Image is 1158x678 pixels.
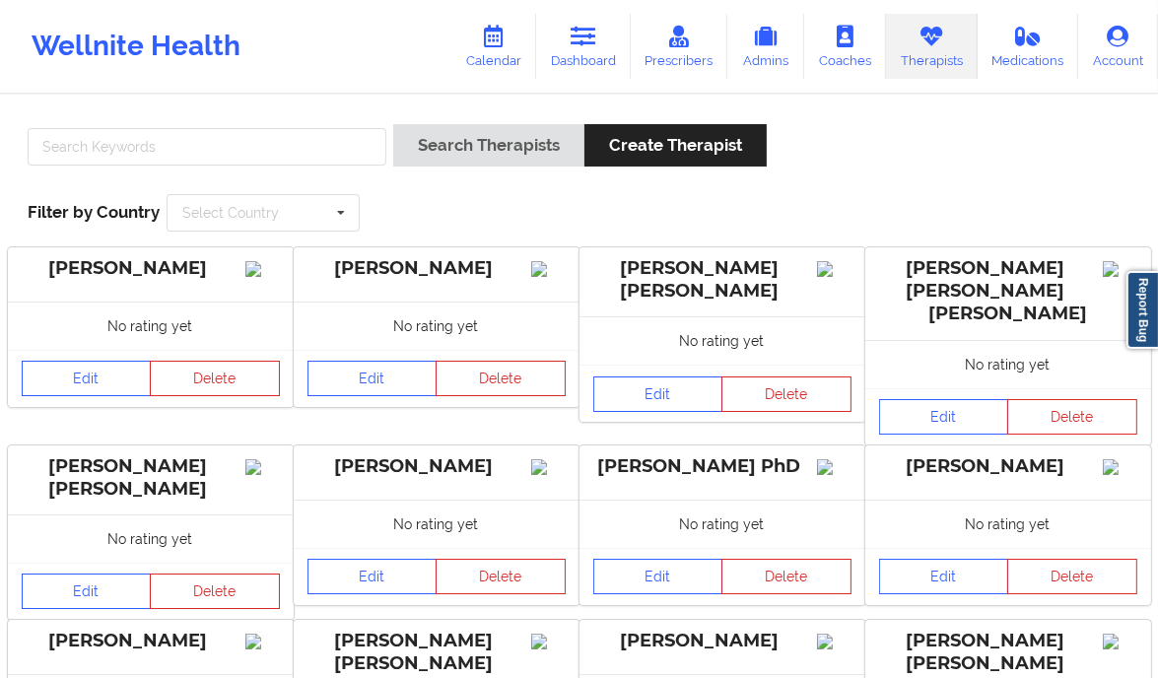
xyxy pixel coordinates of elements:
div: [PERSON_NAME] [593,630,851,652]
div: No rating yet [8,302,294,350]
button: Delete [150,574,280,609]
a: Edit [307,361,438,396]
div: [PERSON_NAME] [PERSON_NAME] [307,630,566,675]
img: Image%2Fplaceholer-image.png [531,634,566,649]
span: Filter by Country [28,202,160,222]
div: No rating yet [294,302,579,350]
a: Admins [727,14,804,79]
button: Search Therapists [393,124,584,167]
a: Edit [879,559,1009,594]
img: Image%2Fplaceholer-image.png [817,459,851,475]
a: Therapists [886,14,978,79]
button: Delete [436,559,566,594]
button: Delete [1007,559,1137,594]
img: Image%2Fplaceholer-image.png [1103,459,1137,475]
div: [PERSON_NAME] PhD [593,455,851,478]
a: Prescribers [631,14,728,79]
a: Medications [978,14,1079,79]
a: Account [1078,14,1158,79]
input: Search Keywords [28,128,386,166]
button: Delete [1007,399,1137,435]
div: [PERSON_NAME] [PERSON_NAME] [593,257,851,303]
button: Delete [721,376,851,412]
a: Report Bug [1126,271,1158,349]
div: [PERSON_NAME] [PERSON_NAME] [22,455,280,501]
a: Edit [593,376,723,412]
div: No rating yet [865,500,1151,548]
div: [PERSON_NAME] [22,630,280,652]
div: [PERSON_NAME] [307,257,566,280]
a: Edit [22,361,152,396]
img: Image%2Fplaceholer-image.png [531,459,566,475]
div: No rating yet [579,500,865,548]
div: [PERSON_NAME] [PERSON_NAME] [PERSON_NAME] [879,257,1137,325]
img: Image%2Fplaceholer-image.png [531,261,566,277]
a: Edit [22,574,152,609]
img: Image%2Fplaceholer-image.png [1103,261,1137,277]
div: [PERSON_NAME] [879,455,1137,478]
img: Image%2Fplaceholer-image.png [1103,634,1137,649]
a: Edit [307,559,438,594]
div: [PERSON_NAME] [22,257,280,280]
div: [PERSON_NAME] [PERSON_NAME] [879,630,1137,675]
img: Image%2Fplaceholer-image.png [245,634,280,649]
button: Delete [436,361,566,396]
a: Dashboard [536,14,631,79]
img: Image%2Fplaceholer-image.png [245,459,280,475]
div: No rating yet [8,514,294,563]
div: Select Country [182,206,279,220]
button: Delete [150,361,280,396]
img: Image%2Fplaceholer-image.png [817,261,851,277]
button: Delete [721,559,851,594]
div: No rating yet [294,500,579,548]
div: [PERSON_NAME] [307,455,566,478]
button: Create Therapist [584,124,767,167]
a: Edit [593,559,723,594]
img: Image%2Fplaceholer-image.png [245,261,280,277]
div: No rating yet [865,340,1151,388]
div: No rating yet [579,316,865,365]
a: Calendar [451,14,536,79]
a: Edit [879,399,1009,435]
img: Image%2Fplaceholer-image.png [817,634,851,649]
a: Coaches [804,14,886,79]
